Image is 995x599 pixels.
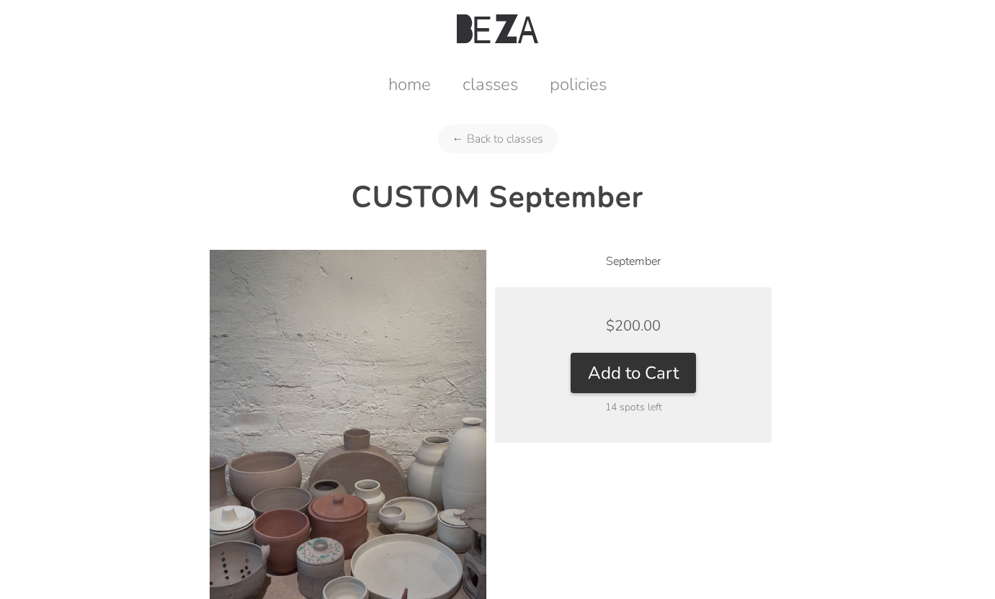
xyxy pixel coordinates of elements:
a: policies [535,73,621,96]
div: 14 spots left [524,400,743,414]
a: home [374,73,445,96]
div: $200.00 [524,316,743,335]
a: ← Back to classes [438,125,558,153]
button: Add to Cart [571,353,696,393]
a: classes [448,73,532,96]
img: Beza Studio Logo [457,14,537,43]
h2: CUSTOM September [210,178,786,217]
li: September [495,250,772,273]
a: CUSTOM September product photo [210,470,486,486]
